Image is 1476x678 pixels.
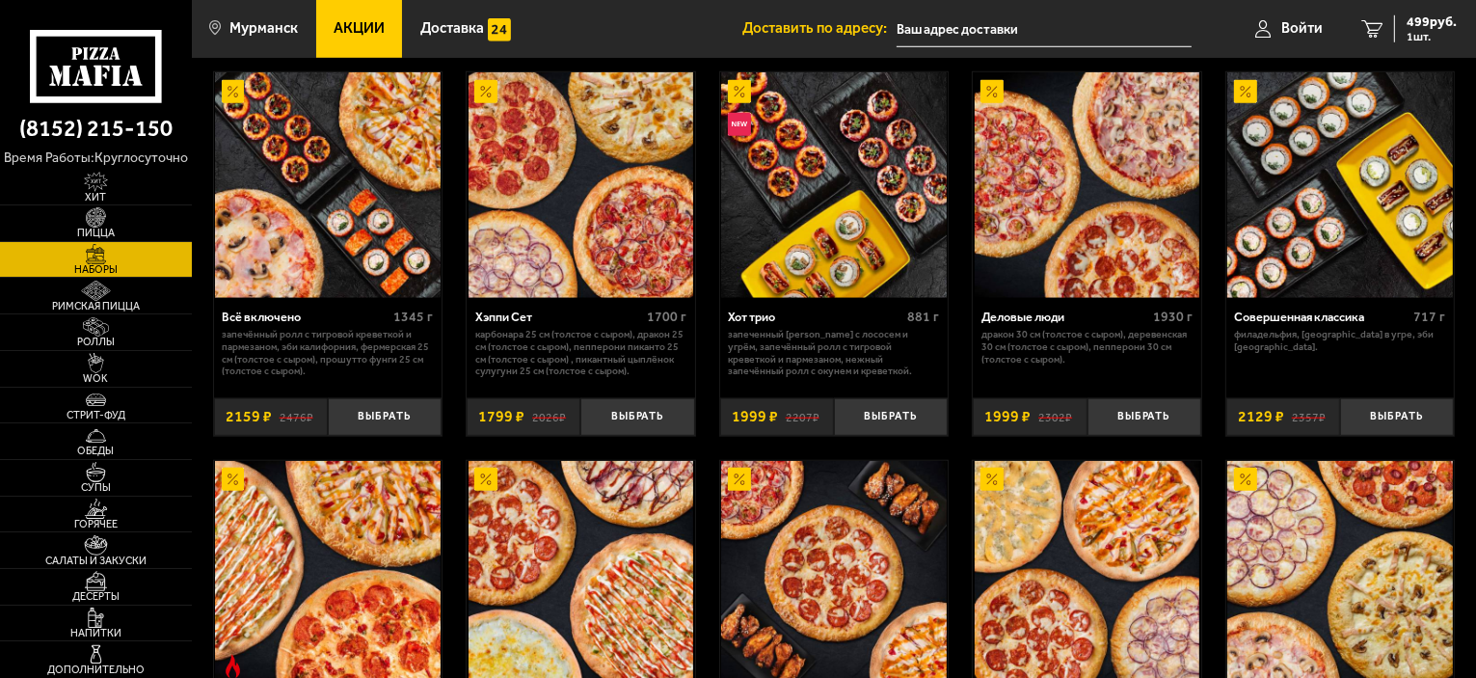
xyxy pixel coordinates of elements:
img: Хэппи Сет [469,72,694,298]
img: 15daf4d41897b9f0e9f617042186c801.svg [488,18,511,41]
img: Акционный [980,468,1004,491]
img: Всё включено [215,72,441,298]
p: Филадельфия, [GEOGRAPHIC_DATA] в угре, Эби [GEOGRAPHIC_DATA]. [1234,329,1445,354]
button: Выбрать [1087,398,1201,436]
img: Акционный [222,468,245,491]
input: Ваш адрес доставки [897,12,1192,47]
button: Выбрать [328,398,442,436]
img: Акционный [728,468,751,491]
span: 1999 ₽ [984,409,1031,424]
img: Хот трио [721,72,947,298]
span: 2159 ₽ [226,409,272,424]
s: 2357 ₽ [1292,409,1326,424]
span: Мурманск [229,21,298,36]
s: 2207 ₽ [786,409,819,424]
p: Запечённый ролл с тигровой креветкой и пармезаном, Эби Калифорния, Фермерская 25 см (толстое с сы... [222,329,433,378]
a: АкционныйВсё включено [214,72,443,298]
img: Деловые люди [975,72,1200,298]
s: 2302 ₽ [1038,409,1072,424]
img: Острое блюдо [222,655,245,678]
span: Доставка [420,21,484,36]
span: 499 руб. [1407,15,1457,29]
div: Хот трио [728,310,902,324]
p: Запеченный [PERSON_NAME] с лососем и угрём, Запечённый ролл с тигровой креветкой и пармезаном, Не... [728,329,939,378]
img: Акционный [474,468,497,491]
a: АкционныйНовинкаХот трио [720,72,949,298]
button: Выбрать [1340,398,1454,436]
img: Совершенная классика [1227,72,1453,298]
a: АкционныйДеловые люди [973,72,1201,298]
span: 881 г [908,309,940,325]
p: Карбонара 25 см (толстое с сыром), Дракон 25 см (толстое с сыром), Пепперони Пиканто 25 см (толст... [475,329,686,378]
div: Хэппи Сет [475,310,642,324]
span: 717 г [1414,309,1446,325]
div: Деловые люди [981,310,1148,324]
a: АкционныйХэппи Сет [467,72,695,298]
button: Выбрать [834,398,948,436]
span: 1799 ₽ [478,409,524,424]
img: Новинка [728,113,751,136]
span: 1345 г [393,309,433,325]
p: Дракон 30 см (толстое с сыром), Деревенская 30 см (толстое с сыром), Пепперони 30 см (толстое с с... [981,329,1193,366]
span: Войти [1281,21,1323,36]
span: Акции [334,21,385,36]
s: 2476 ₽ [280,409,313,424]
img: Акционный [728,80,751,103]
img: Акционный [1234,468,1257,491]
span: 1999 ₽ [732,409,778,424]
button: Выбрать [580,398,694,436]
img: Акционный [474,80,497,103]
span: 1930 г [1153,309,1193,325]
img: Акционный [222,80,245,103]
span: 1700 г [647,309,686,325]
span: 2129 ₽ [1238,409,1284,424]
a: АкционныйСовершенная классика [1226,72,1455,298]
s: 2026 ₽ [532,409,566,424]
img: Акционный [1234,80,1257,103]
span: 1 шт. [1407,31,1457,42]
div: Совершенная классика [1234,310,1409,324]
span: Доставить по адресу: [742,21,897,36]
div: Всё включено [222,310,389,324]
img: Акционный [980,80,1004,103]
